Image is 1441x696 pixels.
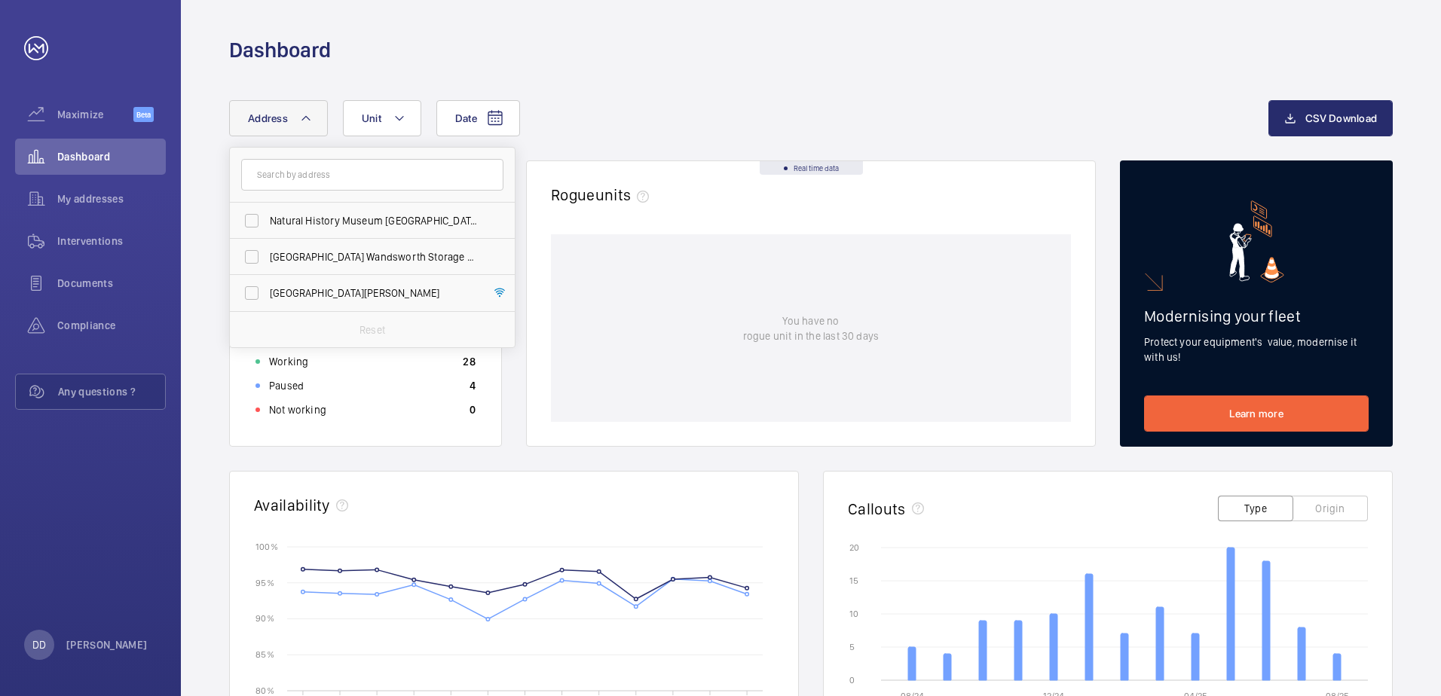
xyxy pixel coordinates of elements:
[463,354,476,369] p: 28
[551,185,655,204] h2: Rogue
[849,675,855,685] text: 0
[362,112,381,124] span: Unit
[1144,395,1369,432] a: Learn more
[1144,334,1369,365] p: Protect your equipment's value, modernise it with us!
[595,185,656,204] span: units
[133,107,154,122] span: Beta
[849,642,855,652] text: 5
[269,378,304,393] p: Paused
[470,402,476,417] p: 0
[849,575,858,586] text: 15
[270,249,477,264] span: [GEOGRAPHIC_DATA] Wandsworth Storage Facility - [GEOGRAPHIC_DATA]
[57,107,133,122] span: Maximize
[66,637,148,652] p: [PERSON_NAME]
[1144,307,1369,325] h2: Modernising your fleet
[229,36,331,64] h1: Dashboard
[255,685,274,695] text: 80 %
[241,159,503,191] input: Search by address
[57,234,166,249] span: Interventions
[436,100,520,136] button: Date
[849,542,859,553] text: 20
[57,191,166,206] span: My addresses
[32,637,46,652] p: DD
[255,649,274,660] text: 85 %
[359,322,385,337] p: Reset
[269,354,308,369] p: Working
[760,161,863,175] div: Real time data
[254,496,330,514] h2: Availability
[248,112,288,124] span: Address
[270,213,477,228] span: Natural History Museum [GEOGRAPHIC_DATA][PERSON_NAME]
[849,609,858,619] text: 10
[57,149,166,164] span: Dashboard
[58,384,165,399] span: Any questions ?
[255,613,274,624] text: 90 %
[743,313,879,343] p: You have no rogue unit in the last 30 days
[470,378,476,393] p: 4
[255,577,274,588] text: 95 %
[269,402,326,417] p: Not working
[455,112,477,124] span: Date
[1218,496,1293,521] button: Type
[57,276,166,291] span: Documents
[1293,496,1368,521] button: Origin
[57,318,166,333] span: Compliance
[848,499,906,518] h2: Callouts
[1268,100,1393,136] button: CSV Download
[1305,112,1377,124] span: CSV Download
[255,541,278,551] text: 100 %
[1229,200,1284,282] img: marketing-card.svg
[229,100,328,136] button: Address
[343,100,421,136] button: Unit
[270,285,477,301] span: [GEOGRAPHIC_DATA][PERSON_NAME]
